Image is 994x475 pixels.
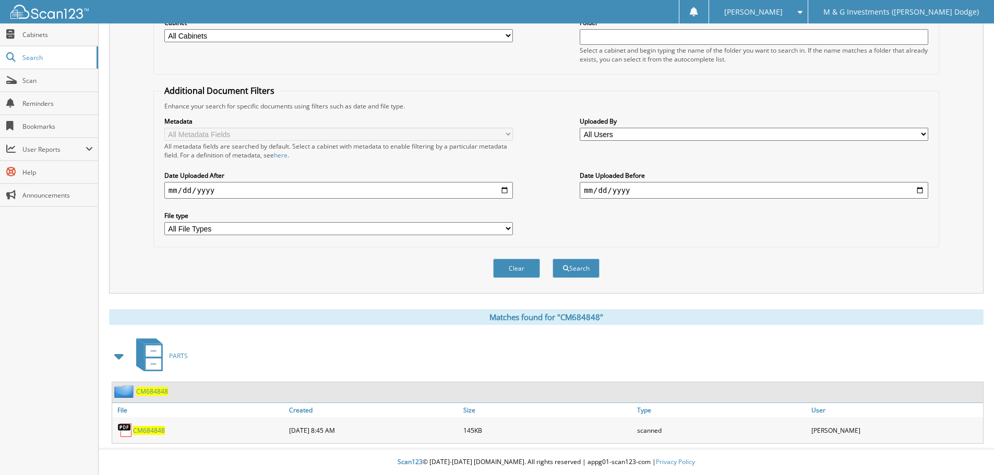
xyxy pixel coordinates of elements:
div: scanned [634,420,809,441]
div: 145KB [461,420,635,441]
a: Type [634,403,809,417]
span: Scan [22,76,93,85]
input: start [164,182,513,199]
a: CM684848 [136,387,168,396]
div: © [DATE]-[DATE] [DOMAIN_NAME]. All rights reserved | appg01-scan123-com | [99,449,994,475]
span: [PERSON_NAME] [724,9,783,15]
span: Reminders [22,99,93,108]
button: Search [553,259,600,278]
legend: Additional Document Filters [159,85,280,96]
a: PARTS [130,335,188,376]
span: Help [22,168,93,177]
label: Date Uploaded Before [580,171,928,180]
div: [PERSON_NAME] [809,420,983,441]
label: Date Uploaded After [164,171,513,180]
label: File type [164,211,513,220]
label: Metadata [164,117,513,126]
span: Announcements [22,191,93,200]
iframe: Chat Widget [942,425,994,475]
img: folder2.png [114,385,136,398]
span: Bookmarks [22,122,93,131]
div: Matches found for "CM684848" [109,309,984,325]
div: [DATE] 8:45 AM [286,420,461,441]
a: CM684848 [133,426,165,435]
a: Created [286,403,461,417]
div: Select a cabinet and begin typing the name of the folder you want to search in. If the name match... [580,46,928,64]
span: Cabinets [22,30,93,39]
div: All metadata fields are searched by default. Select a cabinet with metadata to enable filtering b... [164,142,513,160]
label: Uploaded By [580,117,928,126]
a: File [112,403,286,417]
span: Search [22,53,91,62]
span: User Reports [22,145,86,154]
span: Scan123 [398,457,423,466]
img: PDF.png [117,422,133,438]
img: scan123-logo-white.svg [10,5,89,19]
a: User [809,403,983,417]
div: Enhance your search for specific documents using filters such as date and file type. [159,102,933,111]
a: Privacy Policy [656,457,695,466]
input: end [580,182,928,199]
button: Clear [493,259,540,278]
span: M & G Investments ([PERSON_NAME] Dodge) [823,9,979,15]
a: here [274,151,288,160]
span: PARTS [169,351,188,360]
a: Size [461,403,635,417]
